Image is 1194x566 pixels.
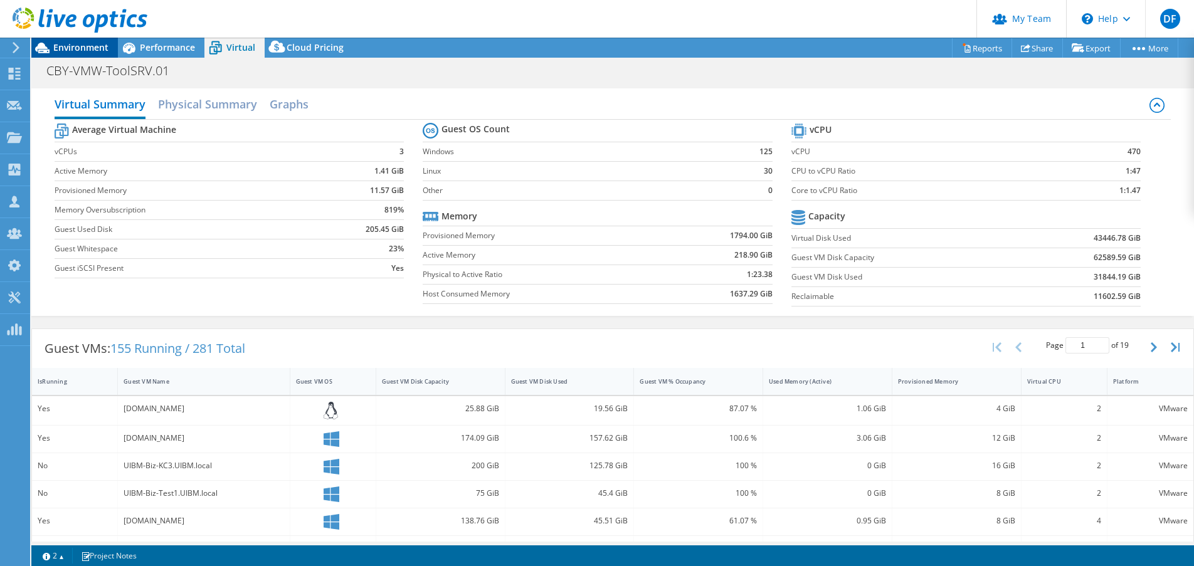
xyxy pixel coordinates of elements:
b: 1:47 [1126,165,1141,177]
div: 2 [1027,459,1101,473]
b: 43446.78 GiB [1094,232,1141,244]
b: 1:1.47 [1119,184,1141,197]
b: Yes [391,262,404,275]
b: 11.57 GiB [370,184,404,197]
b: Memory [441,210,477,223]
div: VMware [1113,431,1188,445]
div: 100 % [640,486,757,500]
b: 1:23.38 [747,268,773,281]
label: Active Memory [423,249,663,261]
div: VMware [1113,402,1188,416]
div: 2 [1027,431,1101,445]
div: 16 GiB [898,459,1015,473]
div: 3.06 GiB [769,431,886,445]
div: 100 % [640,459,757,473]
div: 8 GiB [898,514,1015,528]
div: [DOMAIN_NAME] [124,402,283,416]
label: Other [423,184,726,197]
label: Guest Whitespace [55,243,320,255]
b: 819% [384,204,404,216]
span: 19 [1120,340,1129,350]
div: 200 GiB [382,459,499,473]
b: 0 [768,184,773,197]
span: Page of [1046,337,1129,354]
span: Performance [140,41,195,53]
label: Virtual Disk Used [791,232,1020,244]
div: 125.78 GiB [511,459,628,473]
span: 155 Running / 281 Total [110,340,245,357]
div: 61.07 % [640,514,757,528]
div: Platform [1113,377,1173,385]
div: 25.88 GiB [382,402,499,416]
div: Yes [38,431,112,445]
div: UIBM-Biz-KC3.UIBM.local [124,459,283,473]
div: 87.07 % [640,402,757,416]
label: Guest Used Disk [55,223,320,236]
div: VMware [1113,486,1188,500]
a: Share [1012,38,1063,58]
b: vCPU [810,123,832,136]
div: 45.51 GiB [511,514,628,528]
span: DF [1160,9,1180,29]
b: 1794.00 GiB [730,229,773,242]
div: [DOMAIN_NAME] [124,431,283,445]
div: 4 [1027,514,1101,528]
div: Guest VM % Occupancy [640,377,742,385]
label: Guest VM Disk Used [791,271,1020,283]
div: 2 [1027,402,1101,416]
label: Guest iSCSI Present [55,262,320,275]
div: Yes [38,402,112,416]
label: Guest VM Disk Capacity [791,251,1020,264]
div: 12 GiB [898,431,1015,445]
div: IsRunning [38,377,97,385]
b: Guest OS Count [441,123,510,135]
div: 0.95 GiB [769,514,886,528]
div: 4 GiB [898,402,1015,416]
b: 205.45 GiB [366,223,404,236]
h2: Physical Summary [158,92,257,117]
a: Project Notes [72,548,145,563]
label: Memory Oversubscription [55,204,320,216]
a: 2 [34,548,73,563]
b: 470 [1128,145,1141,158]
a: Reports [952,38,1012,58]
div: Yes [38,514,112,528]
div: 138.76 GiB [382,514,499,528]
div: Guest VM Name [124,377,268,385]
h1: CBY-VMW-ToolSRV.01 [41,64,189,78]
b: 62589.59 GiB [1094,251,1141,264]
b: 125 [759,145,773,158]
label: Provisioned Memory [55,184,320,197]
div: 0 GiB [769,459,886,473]
div: 75 GiB [382,486,499,500]
label: vCPU [791,145,1061,158]
div: Provisioned Memory [898,377,1000,385]
div: 1.06 GiB [769,402,886,416]
input: jump to page [1065,337,1109,354]
div: Guest VM OS [296,377,355,385]
div: 157.62 GiB [511,431,628,445]
h2: Graphs [270,92,309,117]
div: UIBM-Biz-Test1.UIBM.local [124,486,283,500]
div: 45.4 GiB [511,486,628,500]
div: Used Memory (Active) [769,377,871,385]
b: 3 [399,145,404,158]
b: Capacity [808,210,845,223]
b: 11602.59 GiB [1094,290,1141,303]
b: 1.41 GiB [374,165,404,177]
label: Provisioned Memory [423,229,663,242]
div: 100.6 % [640,431,757,445]
div: No [38,459,112,473]
label: Active Memory [55,165,320,177]
label: CPU to vCPU Ratio [791,165,1061,177]
svg: \n [1082,13,1093,24]
a: More [1120,38,1178,58]
div: 174.09 GiB [382,431,499,445]
div: 19.56 GiB [511,402,628,416]
b: Average Virtual Machine [72,123,176,136]
span: Environment [53,41,108,53]
label: Host Consumed Memory [423,288,663,300]
label: vCPUs [55,145,320,158]
label: Physical to Active Ratio [423,268,663,281]
div: No [38,486,112,500]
